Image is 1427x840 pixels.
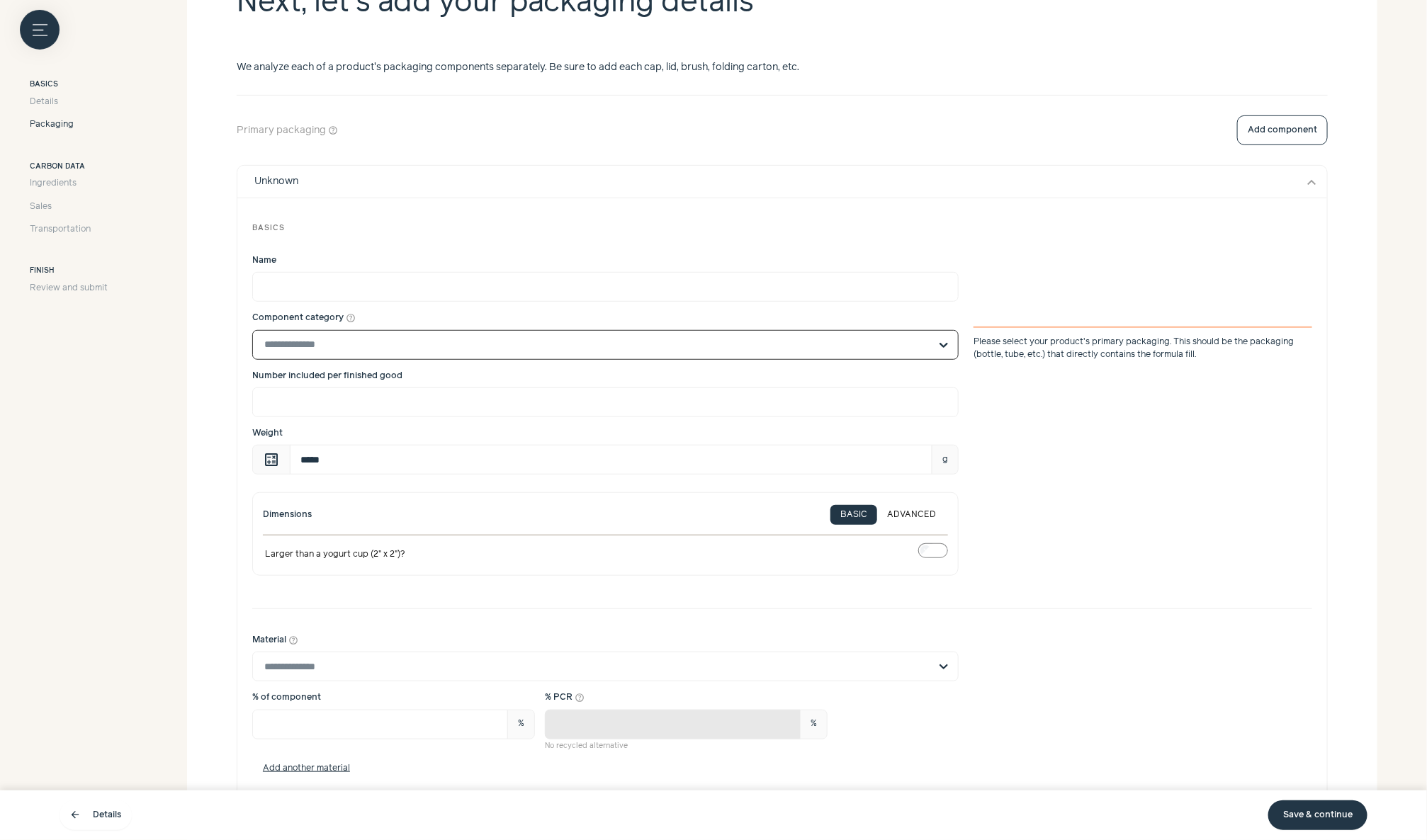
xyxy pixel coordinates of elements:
[237,123,326,138] span: Primary packaging
[974,327,1312,361] div: Please select your product's primary packaging. This should be the packaging (bottle, tube, etc.)...
[252,764,361,773] button: Add another material
[30,223,108,236] a: Transportation
[252,691,535,704] div: % of component
[237,166,1327,198] button: Unknown expand_more
[932,445,959,475] span: g
[346,313,356,323] button: Component category Please select your product's primary packaging. This should be the packaging (...
[252,256,276,265] span: Name
[255,174,299,189] div: Unknown
[575,693,585,703] button: % PCR %
[329,123,339,138] button: help_outline
[252,428,283,438] span: Weight
[800,710,828,739] span: %
[252,710,508,739] input: % of component %
[289,635,299,645] button: Material
[264,331,930,359] input: Component category help_outline Please select your product's primary packaging. This should be th...
[266,548,406,561] span: Larger than a yogurt cup (2" x 2")?
[545,742,628,749] span: No recycled alternative
[252,312,344,324] span: Component category
[30,177,77,190] span: Ingredients
[69,810,81,821] span: arrow_back
[30,96,58,108] span: Details
[252,213,1312,244] div: Basics
[252,387,959,417] input: Number included per finished good
[263,509,312,521] h3: Dimensions
[237,60,964,75] p: We analyze each of a product's packaging components separately. Be sure to add each cap, lid, bru...
[30,200,52,213] span: Sales
[545,691,573,704] span: % PCR
[252,634,286,647] span: Material
[1237,115,1328,145] button: Add component
[830,505,877,525] button: BASIC
[30,161,108,173] h3: Carbon data
[507,710,535,739] span: %
[30,266,108,277] h3: Finish
[290,445,932,475] input: Weight calculate g
[252,371,402,380] span: Number included per finished good
[252,272,959,302] input: Name
[1303,174,1320,191] button: expand_more
[30,118,108,131] a: Packaging
[60,800,132,830] a: arrow_back Details
[545,710,801,739] input: % PCR help_outline %
[30,79,108,91] h3: Basics
[877,505,946,525] button: ADVANCED
[30,200,108,213] a: Sales
[264,652,930,681] input: Material help_outline
[30,282,108,295] a: Review and submit
[1268,800,1367,830] a: Save & continue
[30,96,108,108] a: Details
[30,177,108,190] a: Ingredients
[30,118,74,131] span: Packaging
[252,445,291,475] span: This field can accept calculated expressions (e.g. '100*1.2')
[30,223,91,236] span: Transportation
